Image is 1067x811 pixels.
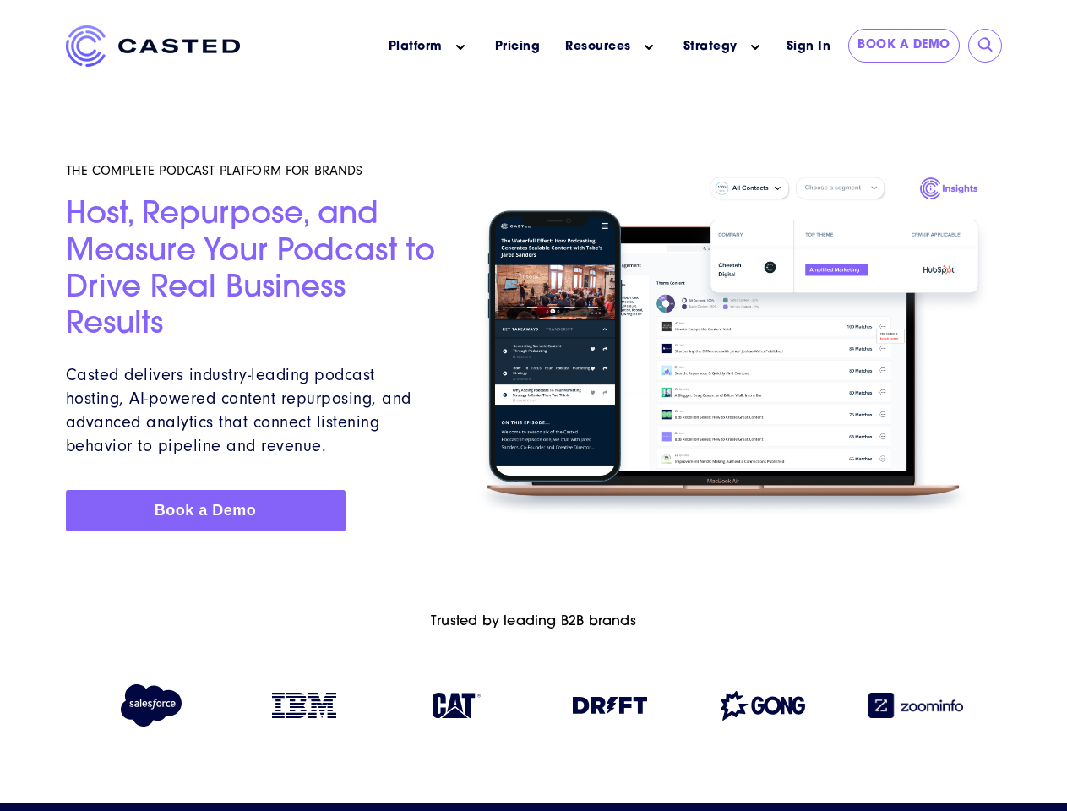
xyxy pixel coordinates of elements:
[777,29,841,65] a: Sign In
[848,29,960,63] a: Book a Demo
[868,693,963,718] img: Zoominfo logo
[66,198,444,344] h2: Host, Repurpose, and Measure Your Podcast to Drive Real Business Results
[389,38,443,56] a: Platform
[977,37,994,54] input: Submit
[66,365,411,455] span: Casted delivers industry-leading podcast hosting, AI-powered content repurposing, and advanced an...
[573,697,647,714] img: Drift logo
[113,684,188,727] img: Salesforce logo
[66,614,1002,630] h6: Trusted by leading B2B brands
[66,162,444,179] h5: THE COMPLETE PODCAST PLATFORM FOR BRANDS
[683,38,738,56] a: Strategy
[495,38,541,56] a: Pricing
[721,691,805,721] img: Gong logo
[433,693,481,718] img: Caterpillar logo
[265,25,777,68] nav: Main menu
[66,25,240,67] img: Casted_Logo_Horizontal_FullColor_PUR_BLUE
[565,38,631,56] a: Resources
[66,490,346,531] a: Book a Demo
[464,169,1001,525] img: Homepage Hero
[155,502,257,519] span: Book a Demo
[272,693,336,718] img: IBM logo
